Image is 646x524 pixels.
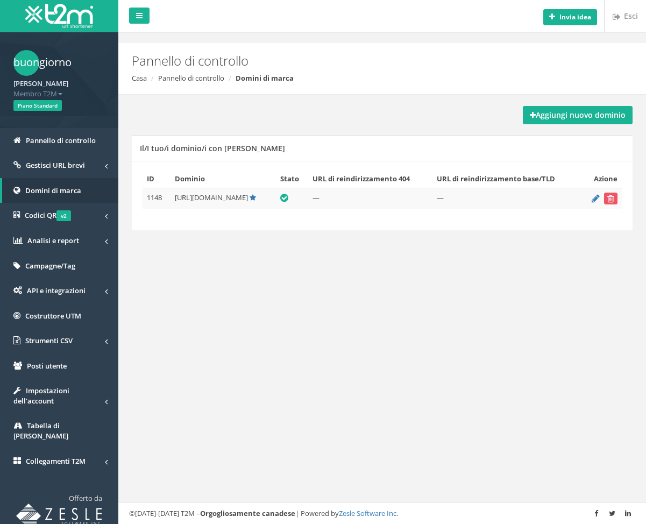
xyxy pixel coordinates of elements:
[13,55,72,69] font: buongiorno
[250,193,256,202] a: Predefinito
[25,311,81,321] font: Costruttore UTM
[26,160,85,170] font: Gestisci URL brevi
[25,210,56,220] font: Codici QR
[25,261,75,271] font: Campagne/Tag
[543,9,597,25] button: Invia idea
[295,508,339,518] font: | Powered by
[339,508,398,518] a: Zesle Software Inc.
[175,174,205,183] font: Dominio
[624,11,638,21] font: Esci
[13,79,68,88] font: [PERSON_NAME]
[18,102,58,109] font: Piano Standard
[13,386,69,406] font: Impostazioni dell'account
[158,73,224,83] a: Pannello di controllo
[129,508,200,518] font: ©[DATE]-[DATE] T2M –
[200,508,295,518] font: Orgogliosamente canadese
[147,193,162,202] font: 1148
[26,136,96,145] font: Pannello di controllo
[13,76,105,98] a: [PERSON_NAME] Membro T2M
[132,52,249,69] font: Pannello di controllo
[559,12,591,22] font: Invia idea
[61,212,67,219] font: v2
[313,193,320,202] font: —
[236,73,294,83] font: Domini di marca
[437,193,444,202] font: —
[147,174,154,183] font: ID
[13,89,57,98] font: Membro T2M
[140,143,285,153] font: Il/I tuo/i dominio/i con [PERSON_NAME]
[132,73,147,83] a: Casa
[69,493,102,503] font: Offerto da
[25,4,93,28] img: T2M
[27,361,67,371] font: Posti utente
[536,110,626,120] font: Aggiungi nuovo dominio
[27,236,79,245] font: Analisi e report
[26,456,86,466] font: Collegamenti T2M
[280,174,299,183] font: Stato
[523,106,633,124] a: Aggiungi nuovo dominio
[25,186,81,195] font: Domini di marca
[437,174,555,183] font: URL di reindirizzamento base/TLD
[313,174,410,183] font: URL di reindirizzamento 404
[13,421,68,441] font: Tabella di [PERSON_NAME]
[594,174,617,183] font: Azione
[175,193,248,202] font: [URL][DOMAIN_NAME]
[25,336,73,345] font: Strumenti CSV
[27,286,86,295] font: API e integrazioni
